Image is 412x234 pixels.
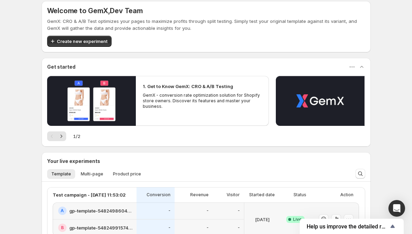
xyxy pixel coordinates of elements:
p: Revenue [190,192,209,198]
p: - [207,208,209,214]
p: - [238,225,240,231]
p: Started date [249,192,275,198]
span: Template [51,171,71,177]
button: Show survey - Help us improve the detailed report for A/B campaigns [307,222,397,231]
p: Action [340,192,353,198]
h2: B [61,225,64,231]
button: Play video [47,76,136,126]
h5: Welcome to GemX [47,7,143,15]
p: - [238,208,240,214]
span: , Dev Team [108,7,143,15]
button: Next [56,131,66,141]
button: Search and filter results [356,169,365,179]
button: Play video [276,76,365,126]
p: Test campaign - [DATE] 11:53:02 [53,191,126,198]
h3: Get started [47,63,76,70]
h2: gp-template-548249915743011984 [69,224,132,231]
h2: gp-template-548249860478862283 [69,207,132,214]
span: Create new experiment [57,38,107,45]
p: GemX - conversion rate optimization solution for Shopify store owners. Discover its features and ... [143,93,262,109]
p: Visitor [227,192,240,198]
span: Live [293,217,302,222]
span: Help us improve the detailed report for A/B campaigns [307,223,388,230]
div: Open Intercom Messenger [388,200,405,217]
span: Multi-page [81,171,103,177]
span: 1 / 2 [73,133,80,140]
p: Status [293,192,306,198]
h3: Your live experiments [47,158,100,165]
p: [DATE] [255,216,270,223]
h2: 1. Get to Know GemX: CRO & A/B Testing [143,83,233,90]
p: - [168,208,170,214]
p: GemX: CRO & A/B Test optimizes your pages to maximize profits through split testing. Simply test ... [47,18,365,32]
p: Conversion [147,192,170,198]
button: Create new experiment [47,36,112,47]
span: Product price [113,171,141,177]
nav: Pagination [47,131,66,141]
h2: A [61,208,64,214]
p: - [207,225,209,231]
p: - [168,225,170,231]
